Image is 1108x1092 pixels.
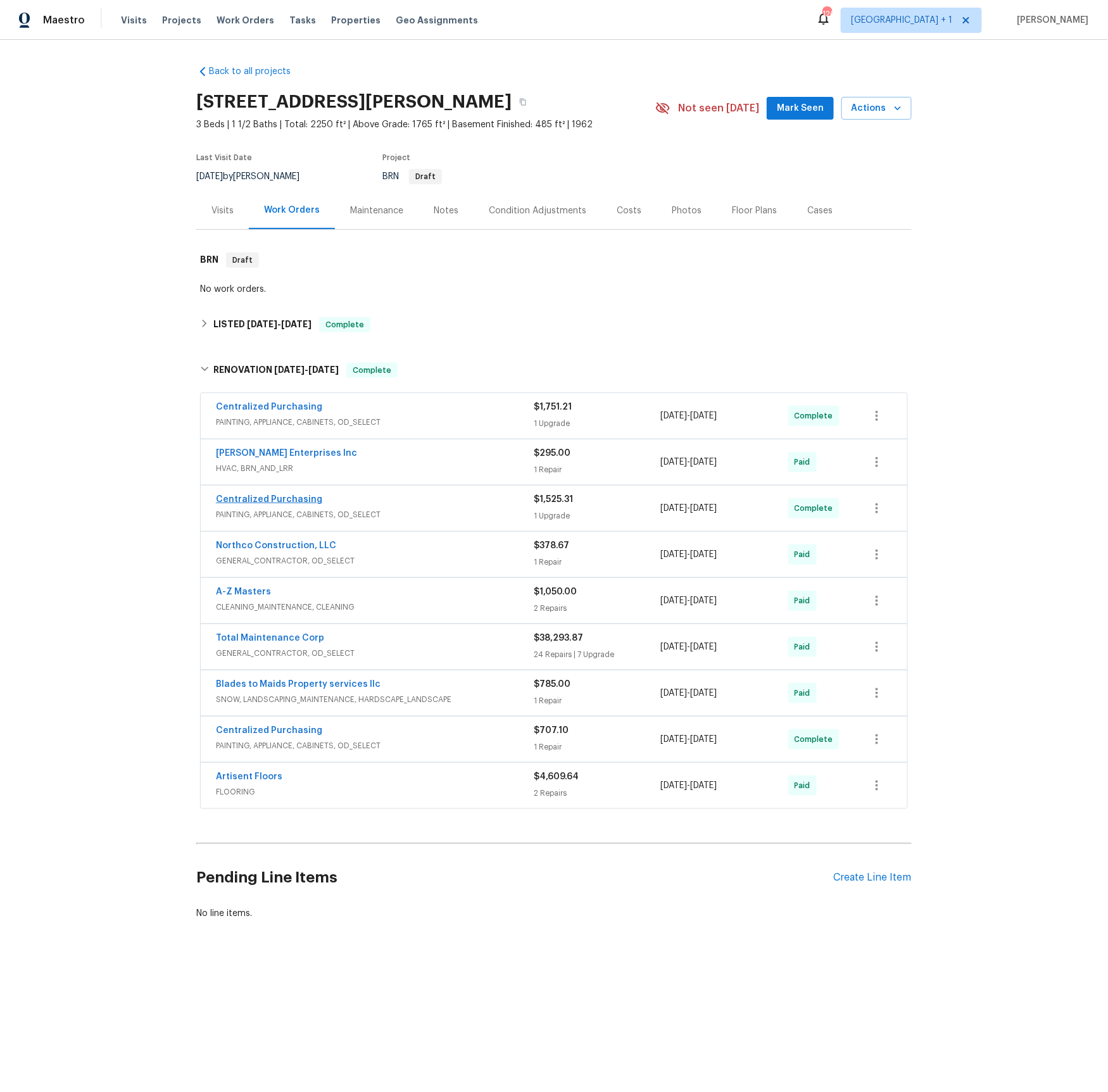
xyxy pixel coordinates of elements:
[661,687,717,700] span: -
[852,14,953,27] span: [GEOGRAPHIC_DATA] + 1
[661,689,688,698] span: [DATE]
[691,550,717,559] span: [DATE]
[534,463,661,476] div: 1 Repair
[43,14,85,27] span: Maestro
[196,118,655,131] span: 3 Beds | 1 1/2 Baths | Total: 2250 ft² | Above Grade: 1765 ft² | Basement Finished: 485 ft² | 1962
[617,204,641,217] div: Costs
[534,587,577,596] span: $1,050.00
[822,8,831,20] div: 126
[216,786,534,798] span: FLOORING
[661,596,688,605] span: [DATE]
[534,634,583,643] span: $38,293.87
[216,541,336,550] a: Northco Construction, LLC
[691,689,717,698] span: [DATE]
[661,550,688,559] span: [DATE]
[216,403,322,411] a: Centralized Purchasing
[1012,14,1089,27] span: [PERSON_NAME]
[678,102,759,115] span: Not seen [DATE]
[216,495,322,504] a: Centralized Purchasing
[661,411,688,420] span: [DATE]
[795,594,815,607] span: Paid
[247,320,277,329] span: [DATE]
[777,101,824,116] span: Mark Seen
[672,204,702,217] div: Photos
[274,365,339,374] span: -
[512,91,534,113] button: Copy Address
[216,739,534,752] span: PAINTING, APPLIANCE, CABINETS, OD_SELECT
[534,648,661,661] div: 24 Repairs | 7 Upgrade
[121,14,147,27] span: Visits
[661,410,717,422] span: -
[661,781,688,790] span: [DATE]
[691,643,717,651] span: [DATE]
[661,458,688,467] span: [DATE]
[213,317,312,332] h6: LISTED
[216,693,534,706] span: SNOW, LANDSCAPING_MAINTENANCE, HARDSCAPE_LANDSCAPE
[410,173,441,180] span: Draft
[200,283,908,296] div: No work orders.
[795,687,815,700] span: Paid
[795,548,815,561] span: Paid
[661,733,717,746] span: -
[217,14,274,27] span: Work Orders
[795,456,815,468] span: Paid
[196,172,223,181] span: [DATE]
[534,403,572,411] span: $1,751.21
[211,204,234,217] div: Visits
[196,96,512,108] h2: [STREET_ADDRESS][PERSON_NAME]
[534,787,661,800] div: 2 Repairs
[320,318,369,331] span: Complete
[216,508,534,521] span: PAINTING, APPLIANCE, CABINETS, OD_SELECT
[691,411,717,420] span: [DATE]
[732,204,777,217] div: Floor Plans
[434,204,458,217] div: Notes
[196,908,912,920] div: No line items.
[534,772,579,781] span: $4,609.64
[691,781,717,790] span: [DATE]
[196,849,834,908] h2: Pending Line Items
[534,495,573,504] span: $1,525.31
[534,510,661,522] div: 1 Upgrade
[795,502,838,515] span: Complete
[216,462,534,475] span: HVAC, BRN_AND_LRR
[196,240,912,280] div: BRN Draft
[396,14,478,27] span: Geo Assignments
[795,410,838,422] span: Complete
[200,253,218,268] h6: BRN
[834,872,912,884] div: Create Line Item
[348,364,396,377] span: Complete
[691,458,717,467] span: [DATE]
[274,365,305,374] span: [DATE]
[216,555,534,567] span: GENERAL_CONTRACTOR, OD_SELECT
[661,641,717,653] span: -
[661,594,717,607] span: -
[852,101,902,116] span: Actions
[661,779,717,792] span: -
[196,310,912,340] div: LISTED [DATE]-[DATE]Complete
[264,204,320,217] div: Work Orders
[350,204,403,217] div: Maintenance
[534,417,661,430] div: 1 Upgrade
[216,601,534,613] span: CLEANING_MAINTENANCE, CLEANING
[534,741,661,753] div: 1 Repair
[247,320,312,329] span: -
[534,556,661,568] div: 1 Repair
[534,602,661,615] div: 2 Repairs
[661,502,717,515] span: -
[382,172,442,181] span: BRN
[534,541,569,550] span: $378.67
[691,504,717,513] span: [DATE]
[534,694,661,707] div: 1 Repair
[216,772,282,781] a: Artisent Floors
[213,363,339,378] h6: RENOVATION
[216,587,271,596] a: A-Z Masters
[795,641,815,653] span: Paid
[795,779,815,792] span: Paid
[534,449,570,458] span: $295.00
[216,680,381,689] a: Blades to Maids Property services llc
[807,204,833,217] div: Cases
[795,733,838,746] span: Complete
[216,416,534,429] span: PAINTING, APPLIANCE, CABINETS, OD_SELECT
[196,169,315,184] div: by [PERSON_NAME]
[767,97,834,120] button: Mark Seen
